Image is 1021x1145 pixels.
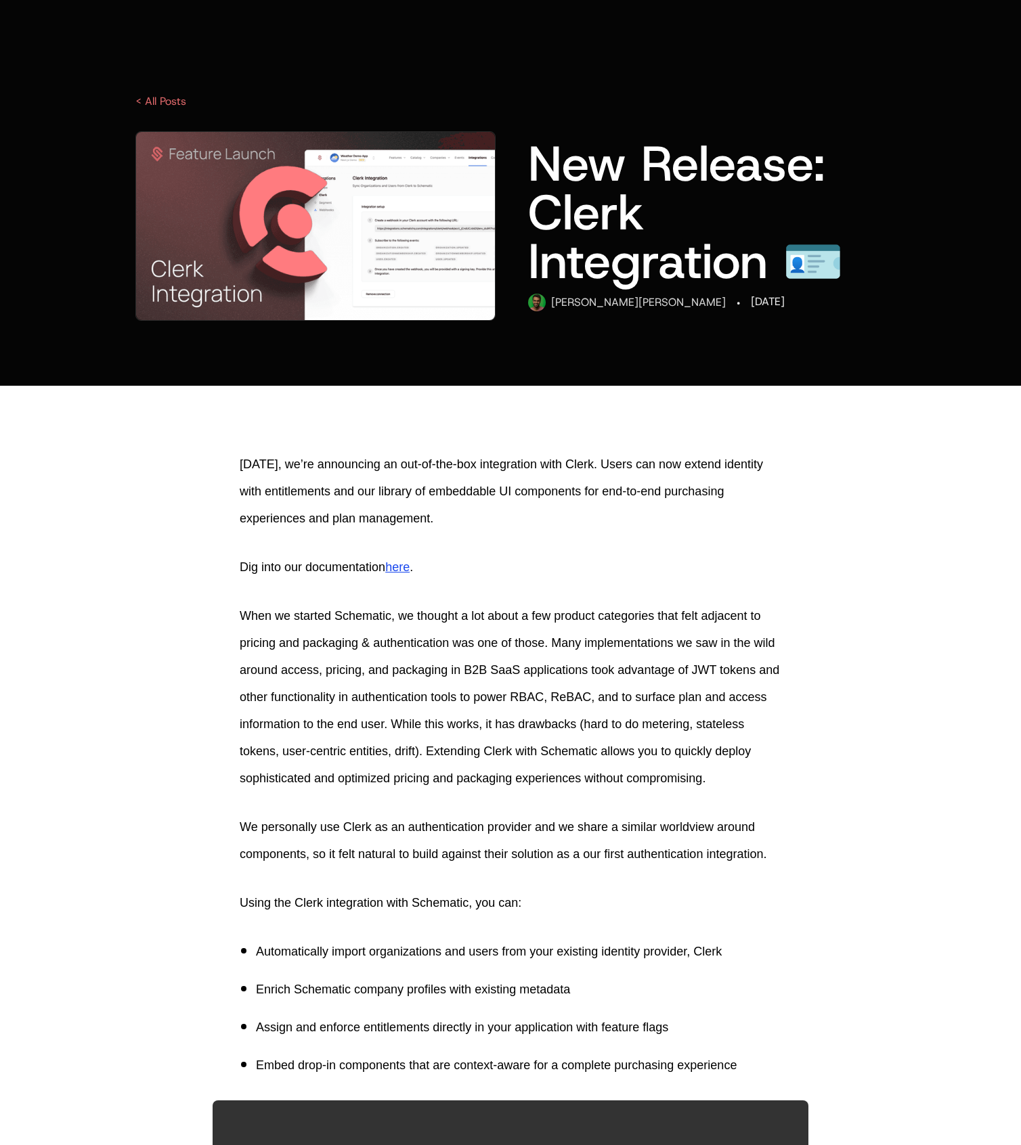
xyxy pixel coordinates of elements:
[737,294,740,313] div: ·
[136,132,495,320] img: image (18)
[240,451,781,532] p: [DATE], we’re announcing an out-of-the-box integration with Clerk. Users can now extend identity ...
[751,294,785,310] div: [DATE]
[385,560,410,574] a: here
[256,1052,781,1079] p: Embed drop-in components that are context-aware for a complete purchasing experience
[135,94,186,108] a: < All Posts
[240,889,781,916] p: Using the Clerk integration with Schematic, you can:
[528,131,844,294] span: New Release: Clerk Integration 🪪
[528,294,546,311] img: imagejas
[256,976,781,1003] p: Enrich Schematic company profiles with existing metadata
[240,554,781,581] p: Dig into our documentation .
[256,938,781,965] p: Automatically import organizations and users from your existing identity provider, Clerk
[240,813,781,868] p: We personally use Clerk as an authentication provider and we share a similar worldview around com...
[240,602,781,792] p: When we started Schematic, we thought a lot about a few product categories that felt adjacent to ...
[256,1014,781,1041] p: Assign and enforce entitlements directly in your application with feature flags
[551,294,726,311] div: [PERSON_NAME] [PERSON_NAME]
